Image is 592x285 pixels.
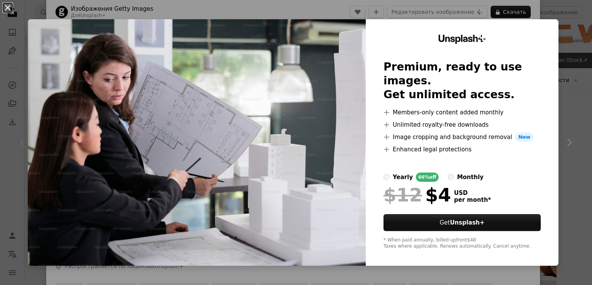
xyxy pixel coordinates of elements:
[383,185,451,205] div: $4
[515,132,534,142] span: New
[383,145,541,154] li: Enhanced legal protections
[383,174,390,180] input: yearly66%off
[457,173,484,182] div: monthly
[448,174,454,180] input: monthly
[383,108,541,117] li: Members-only content added monthly
[383,60,541,102] h2: Premium, ready to use images. Get unlimited access.
[383,185,422,205] span: $12
[383,120,541,129] li: Unlimited royalty-free downloads
[454,196,491,203] span: per month *
[393,173,413,182] div: yearly
[383,237,541,250] div: * When paid annually, billed upfront $48 Taxes where applicable. Renews automatically. Cancel any...
[416,173,439,182] div: 66% off
[383,132,541,142] li: Image cropping and background removal
[454,189,491,196] span: USD
[383,214,541,231] button: GetUnsplash+
[450,219,484,226] strong: Unsplash+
